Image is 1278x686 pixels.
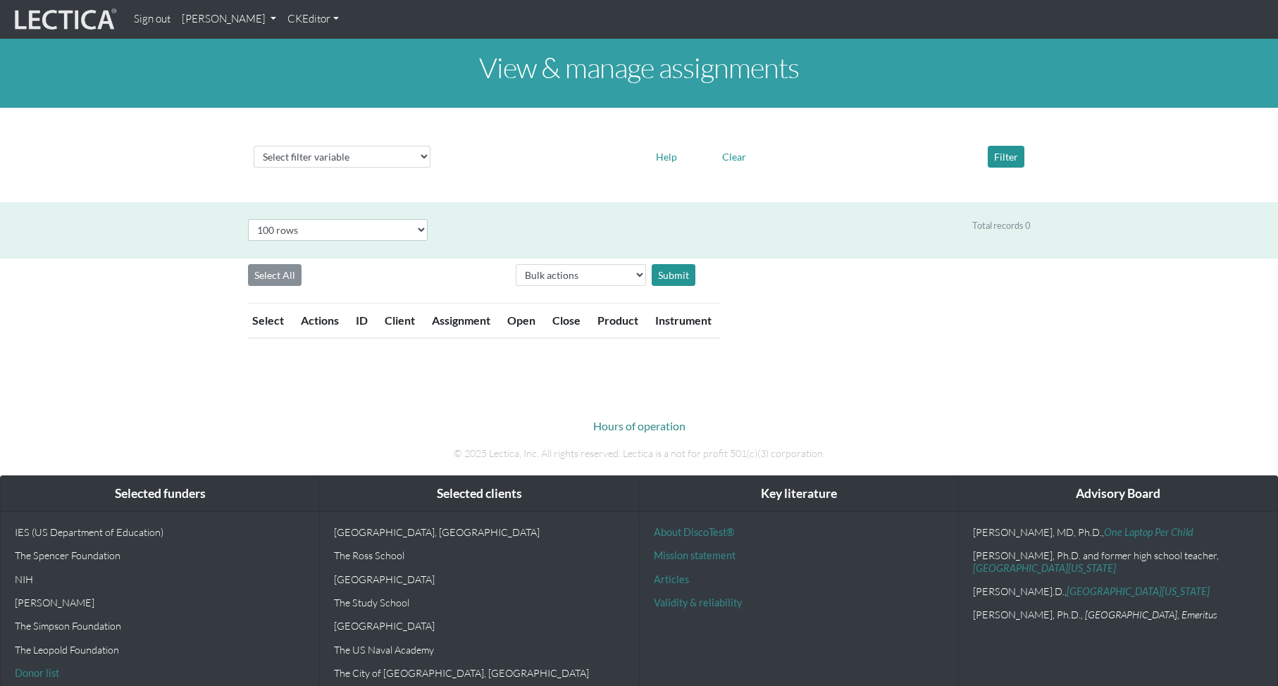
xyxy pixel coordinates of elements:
[593,419,685,432] a: Hours of operation
[499,304,544,339] th: Open
[176,6,282,33] a: [PERSON_NAME]
[1067,585,1210,597] a: [GEOGRAPHIC_DATA][US_STATE]
[334,667,624,679] p: The City of [GEOGRAPHIC_DATA], [GEOGRAPHIC_DATA]
[654,549,736,561] a: Mission statement
[1104,526,1193,538] a: One Laptop Per Child
[15,667,59,679] a: Donor list
[972,219,1030,232] div: Total records 0
[652,264,695,286] div: Submit
[248,304,292,339] th: Select
[15,597,305,609] p: [PERSON_NAME]
[282,6,345,33] a: CKEditor
[15,526,305,538] p: IES (US Department of Education)
[654,526,734,538] a: About DiscoTest®
[15,644,305,656] p: The Leopold Foundation
[334,573,624,585] p: [GEOGRAPHIC_DATA]
[248,446,1030,461] p: © 2025 Lectica, Inc. All rights reserved. Lectica is a not for profit 501(c)(3) corporation.
[640,476,958,512] div: Key literature
[1,476,319,512] div: Selected funders
[544,304,589,339] th: Close
[973,549,1263,574] p: [PERSON_NAME], Ph.D. and former high school teacher,
[128,6,176,33] a: Sign out
[15,549,305,561] p: The Spencer Foundation
[973,585,1263,597] p: [PERSON_NAME].D.,
[347,304,376,339] th: ID
[650,149,683,162] a: Help
[320,476,638,512] div: Selected clients
[15,573,305,585] p: NIH
[589,304,647,339] th: Product
[15,620,305,632] p: The Simpson Foundation
[334,526,624,538] p: [GEOGRAPHIC_DATA], [GEOGRAPHIC_DATA]
[423,304,499,339] th: Assignment
[647,304,720,339] th: Instrument
[973,609,1263,620] p: [PERSON_NAME], Ph.D.
[376,304,423,339] th: Client
[654,573,689,585] a: Articles
[654,597,742,609] a: Validity & reliability
[334,549,624,561] p: The Ross School
[248,264,302,286] button: Select All
[988,146,1024,168] button: Filter
[292,304,347,339] th: Actions
[716,146,752,168] button: Clear
[973,562,1116,574] a: [GEOGRAPHIC_DATA][US_STATE]
[650,146,683,168] button: Help
[334,644,624,656] p: The US Naval Academy
[1081,609,1217,620] em: , [GEOGRAPHIC_DATA], Emeritus
[11,6,117,33] img: lecticalive
[959,476,1277,512] div: Advisory Board
[973,526,1263,538] p: [PERSON_NAME], MD, Ph.D.,
[334,620,624,632] p: [GEOGRAPHIC_DATA]
[334,597,624,609] p: The Study School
